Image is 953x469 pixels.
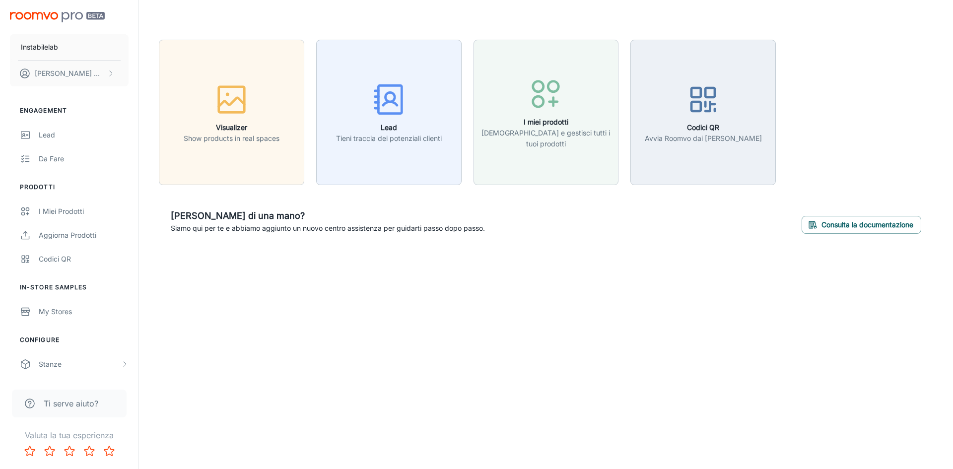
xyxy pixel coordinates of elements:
a: I miei prodotti[DEMOGRAPHIC_DATA] e gestisci tutti i tuoi prodotti [474,107,619,117]
button: Codici QRAvvia Roomvo dai [PERSON_NAME] [630,40,776,185]
a: Codici QRAvvia Roomvo dai [PERSON_NAME] [630,107,776,117]
p: Siamo qui per te e abbiamo aggiunto un nuovo centro assistenza per guidarti passo dopo passo. [171,223,485,234]
button: Instabilelab [10,34,129,60]
button: Consulta la documentazione [802,216,921,234]
button: I miei prodotti[DEMOGRAPHIC_DATA] e gestisci tutti i tuoi prodotti [474,40,619,185]
h6: Visualizer [184,122,279,133]
div: Lead [39,130,129,140]
img: Roomvo PRO Beta [10,12,105,22]
button: LeadTieni traccia dei potenziali clienti [316,40,462,185]
button: [PERSON_NAME] Menin [10,61,129,86]
a: Consulta la documentazione [802,219,921,229]
h6: [PERSON_NAME] di una mano? [171,209,485,223]
a: LeadTieni traccia dei potenziali clienti [316,107,462,117]
p: Tieni traccia dei potenziali clienti [336,133,442,144]
h6: I miei prodotti [480,117,613,128]
button: VisualizerShow products in real spaces [159,40,304,185]
div: Aggiorna prodotti [39,230,129,241]
div: Da fare [39,153,129,164]
p: Instabilelab [21,42,58,53]
div: I miei prodotti [39,206,129,217]
h6: Lead [336,122,442,133]
p: Avvia Roomvo dai [PERSON_NAME] [645,133,762,144]
div: Codici QR [39,254,129,265]
p: [DEMOGRAPHIC_DATA] e gestisci tutti i tuoi prodotti [480,128,613,149]
p: Show products in real spaces [184,133,279,144]
h6: Codici QR [645,122,762,133]
p: [PERSON_NAME] Menin [35,68,105,79]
